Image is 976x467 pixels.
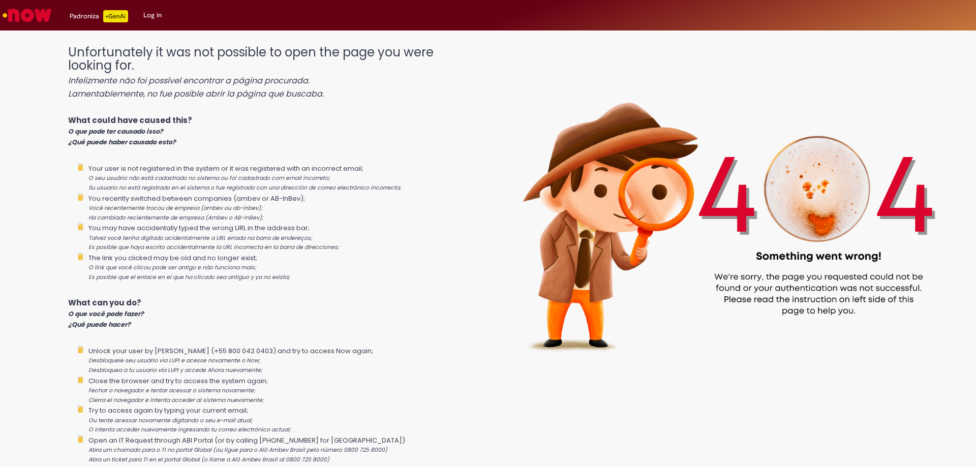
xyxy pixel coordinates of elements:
li: You may have accidentally typed the wrong URL in the address bar; [88,222,477,252]
li: Your user is not registered in the system or it was registered with an incorrect email; [88,163,477,193]
div: Padroniza [70,10,128,22]
i: O seu usuário não está cadastrado no sistema ou foi cadastrado com email incorreto; [88,174,330,182]
i: Es posible que haya escrito accidentalmente la URL incorrecta en la barra de direcciones; [88,243,339,251]
li: Unlock your user by [PERSON_NAME] (+55 800 042 0403) and try to access Now again; [88,345,477,375]
i: Ha cambiado recientemente de empresa (Ambev o AB-InBev); [88,214,263,222]
i: Lamentablemente, no fue posible abrir la página que buscaba. [68,88,324,100]
i: Cierra el navegador e intenta acceder al sistema nuevamente; [88,396,264,404]
i: O que pode ter causado isso? [68,127,163,136]
img: ServiceNow [1,5,53,25]
i: Desbloqueie seu usuário via LUPI e acesse novamente o Now; [88,357,260,364]
li: Open an IT Request through ABI Portal (or by calling [PHONE_NUMBER] for [GEOGRAPHIC_DATA]) [88,434,477,464]
li: Close the browser and try to access the system again; [88,375,477,405]
li: The link you clicked may be old and no longer exist; [88,252,477,282]
i: Su usuario no está registrado en el sistema o fue registrado con una dirección de correo electrón... [88,184,401,192]
p: What could have caused this? [68,115,477,147]
i: Desbloquea a tu usuario vía LUPI y accede Ahora nuevamente; [88,366,262,374]
i: Abra um chamado para o TI no portal Global (ou ligue para o Alô Ambev Brasil pelo número 0800 725... [88,446,387,454]
i: Ou tente acessar novamente digitando o seu e-mail atual; [88,417,253,424]
img: 404_ambev_new.png [477,36,976,384]
i: ¿Qué puede haber causado esto? [68,138,176,146]
i: O que você pode fazer? [68,309,144,318]
i: Talvez você tenha digitado acidentalmente a URL errada na barra de endereços; [88,234,312,242]
i: ¿Qué puede hacer? [68,320,131,329]
li: You recently switched between companies (ambev or AB-InBev); [88,193,477,223]
p: What can you do? [68,297,477,330]
i: Fechar o navegador e tentar acessar o sistema novamente; [88,387,255,394]
i: Infelizmente não foi possível encontrar a página procurada. [68,75,310,86]
i: O intenta acceder nuevamente ingresando tu correo electrónico actual; [88,426,291,433]
i: Abra un ticket para TI en el portal Global (o llame a Alô Ambev Brasil al 0800 725 8000) [88,456,329,463]
i: Você recentemente trocou de empresa (ambev ou ab-inbev); [88,204,262,212]
i: O link que você clicou pode ser antigo e não funciona mais; [88,264,256,271]
h1: Unfortunately it was not possible to open the page you were looking for. [68,46,477,100]
li: Try to access again by typing your current email; [88,404,477,434]
p: +GenAi [103,10,128,22]
i: Es posible que el enlace en el que ha clicado sea antiguo y ya no exista; [88,273,290,281]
